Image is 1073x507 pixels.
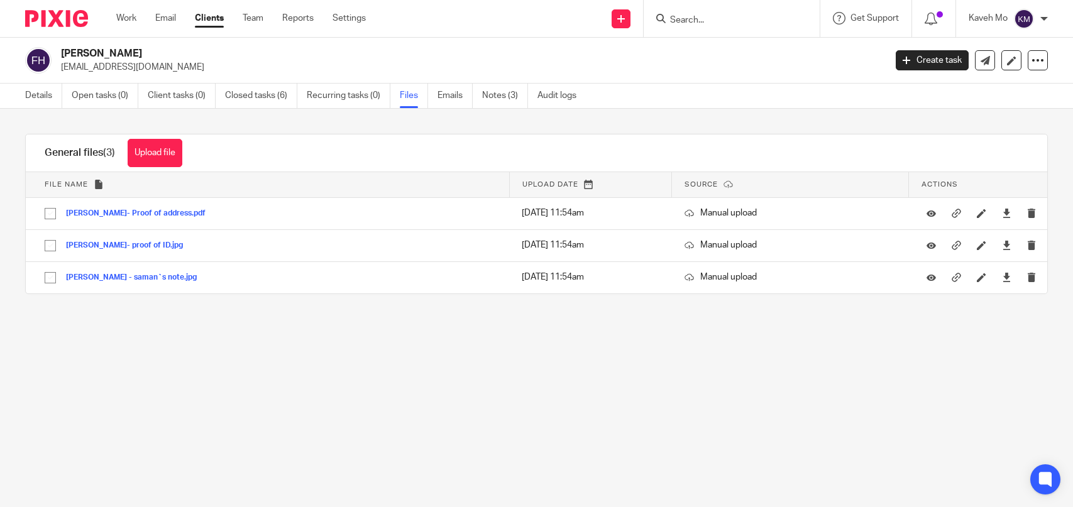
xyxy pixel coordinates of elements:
[685,239,896,251] p: Manual upload
[685,207,896,219] p: Manual upload
[45,181,88,188] span: File name
[243,12,263,25] a: Team
[25,47,52,74] img: svg%3E
[148,84,216,108] a: Client tasks (0)
[333,12,366,25] a: Settings
[1014,9,1034,29] img: svg%3E
[128,139,182,167] button: Upload file
[685,181,718,188] span: Source
[1002,207,1011,219] a: Download
[66,241,192,250] button: [PERSON_NAME]- proof of ID.jpg
[850,14,899,23] span: Get Support
[45,146,115,160] h1: General files
[522,207,659,219] p: [DATE] 11:54am
[437,84,473,108] a: Emails
[155,12,176,25] a: Email
[685,271,896,283] p: Manual upload
[38,266,62,290] input: Select
[282,12,314,25] a: Reports
[25,10,88,27] img: Pixie
[38,234,62,258] input: Select
[225,84,297,108] a: Closed tasks (6)
[400,84,428,108] a: Files
[38,202,62,226] input: Select
[896,50,969,70] a: Create task
[922,181,958,188] span: Actions
[537,84,586,108] a: Audit logs
[522,181,578,188] span: Upload date
[25,84,62,108] a: Details
[66,273,206,282] button: [PERSON_NAME] - saman`s note.jpg
[1002,271,1011,283] a: Download
[307,84,390,108] a: Recurring tasks (0)
[103,148,115,158] span: (3)
[669,15,782,26] input: Search
[482,84,528,108] a: Notes (3)
[61,47,713,60] h2: [PERSON_NAME]
[72,84,138,108] a: Open tasks (0)
[522,271,659,283] p: [DATE] 11:54am
[116,12,136,25] a: Work
[66,209,215,218] button: [PERSON_NAME]- Proof of address.pdf
[195,12,224,25] a: Clients
[969,12,1008,25] p: Kaveh Mo
[61,61,877,74] p: [EMAIL_ADDRESS][DOMAIN_NAME]
[1002,239,1011,251] a: Download
[522,239,659,251] p: [DATE] 11:54am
